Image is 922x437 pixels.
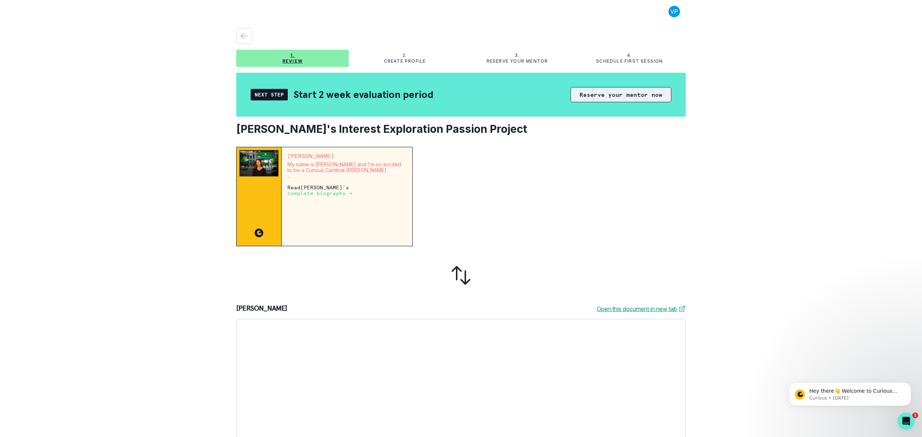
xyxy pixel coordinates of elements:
[384,58,426,64] p: Create profile
[287,185,407,196] p: Read [PERSON_NAME] 's
[287,153,407,159] p: [PERSON_NAME]
[287,162,407,173] p: My name is [PERSON_NAME] and I'm so excited to be a Curious Cardinal [PERSON_NAME].
[294,88,433,101] h2: Start 2 week evaluation period
[487,58,548,64] p: Reserve your mentor
[570,87,671,102] button: Reserve your mentor now
[663,6,686,17] button: profile picture
[290,53,295,58] p: 1.
[287,190,352,196] a: complete biography →
[597,305,686,313] a: Open this document in new tab
[596,58,663,64] p: Schedule first session
[778,367,922,418] iframe: Intercom notifications message
[240,150,278,176] img: Mentor Image
[236,305,287,313] p: [PERSON_NAME]
[627,53,632,58] p: 4.
[515,53,519,58] p: 3.
[403,53,407,58] p: 2.
[236,122,686,135] h2: [PERSON_NAME]'s Interest Exploration Passion Project
[898,413,915,430] iframe: Intercom live chat
[282,58,303,64] p: Review
[251,89,288,100] div: Next Step
[255,229,263,237] img: CC image
[287,190,352,196] p: complete biography →
[912,413,918,418] span: 1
